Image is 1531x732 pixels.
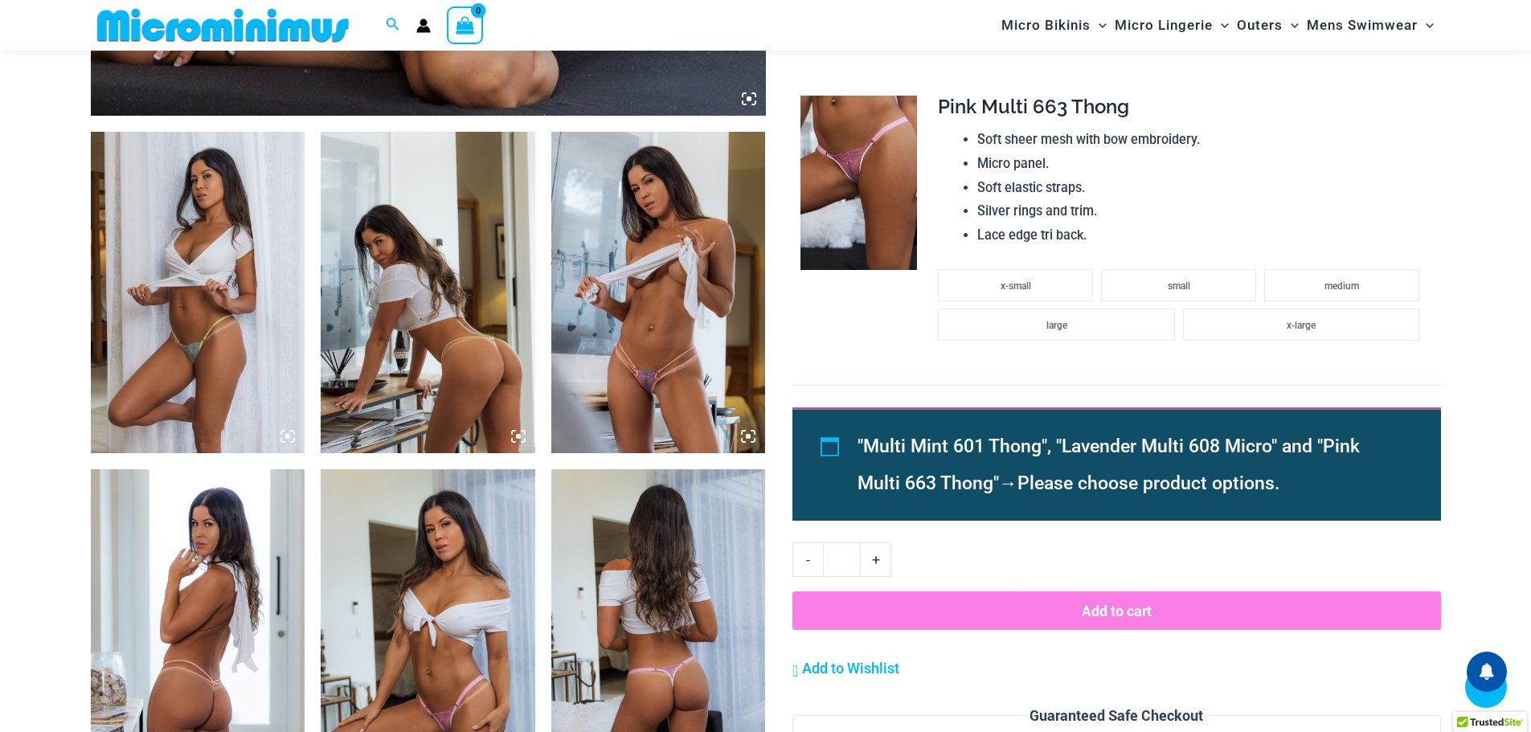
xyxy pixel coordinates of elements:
[1283,5,1299,46] span: Menu Toggle
[861,542,891,576] a: +
[800,96,917,271] img: Bow Lace Pink Multi 663 Thong
[1287,320,1316,331] span: x-large
[416,18,431,33] a: Account icon link
[802,660,899,677] span: Add to Wishlist
[1023,704,1210,728] legend: Guaranteed Safe Checkout
[858,436,1360,494] span: "Multi Mint 601 Thong", "Lavender Multi 608 Micro" and "Pink Multi 663 Thong"
[1017,472,1279,494] span: Please choose product options.
[792,542,823,576] a: -
[1115,5,1213,46] span: Micro Lingerie
[1213,5,1229,46] span: Menu Toggle
[1233,5,1303,46] a: OutersMenu ToggleMenu Toggle
[995,2,1441,48] nav: Site Navigation
[1237,5,1283,46] span: Outers
[997,5,1111,46] a: Micro BikinisMenu ToggleMenu Toggle
[1303,5,1438,46] a: Mens SwimwearMenu ToggleMenu Toggle
[938,309,1174,341] li: large
[1046,320,1067,331] span: large
[977,199,1427,223] li: Silver rings and trim.
[1307,5,1418,46] span: Mens Swimwear
[1264,269,1419,301] li: medium
[1183,309,1419,341] li: x-large
[938,95,1129,118] span: Pink Multi 663 Thong
[1091,5,1107,46] span: Menu Toggle
[1324,280,1359,292] span: medium
[977,128,1427,152] li: Soft sheer mesh with bow embroidery.
[551,132,766,453] img: Bow Lace Lavender Multi 608 Micro Thong
[938,269,1093,301] li: x-small
[91,132,305,453] img: Bow Lace Mint Multi 601 Thong
[1101,269,1256,301] li: small
[1111,5,1233,46] a: Micro LingerieMenu ToggleMenu Toggle
[858,428,1404,502] li: →
[321,132,535,453] img: Bow Lace Mint Multi 601 Thong
[386,15,400,35] a: Search icon link
[1418,5,1434,46] span: Menu Toggle
[1001,5,1091,46] span: Micro Bikinis
[977,152,1427,176] li: Micro panel.
[977,223,1427,247] li: Lace edge tri back.
[792,656,899,681] a: Add to Wishlist
[823,542,861,576] input: Product quantity
[447,6,484,43] a: View Shopping Cart, empty
[1001,280,1031,292] span: x-small
[1168,280,1190,292] span: small
[792,591,1440,630] button: Add to cart
[91,7,355,43] img: MM SHOP LOGO FLAT
[977,176,1427,200] li: Soft elastic straps.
